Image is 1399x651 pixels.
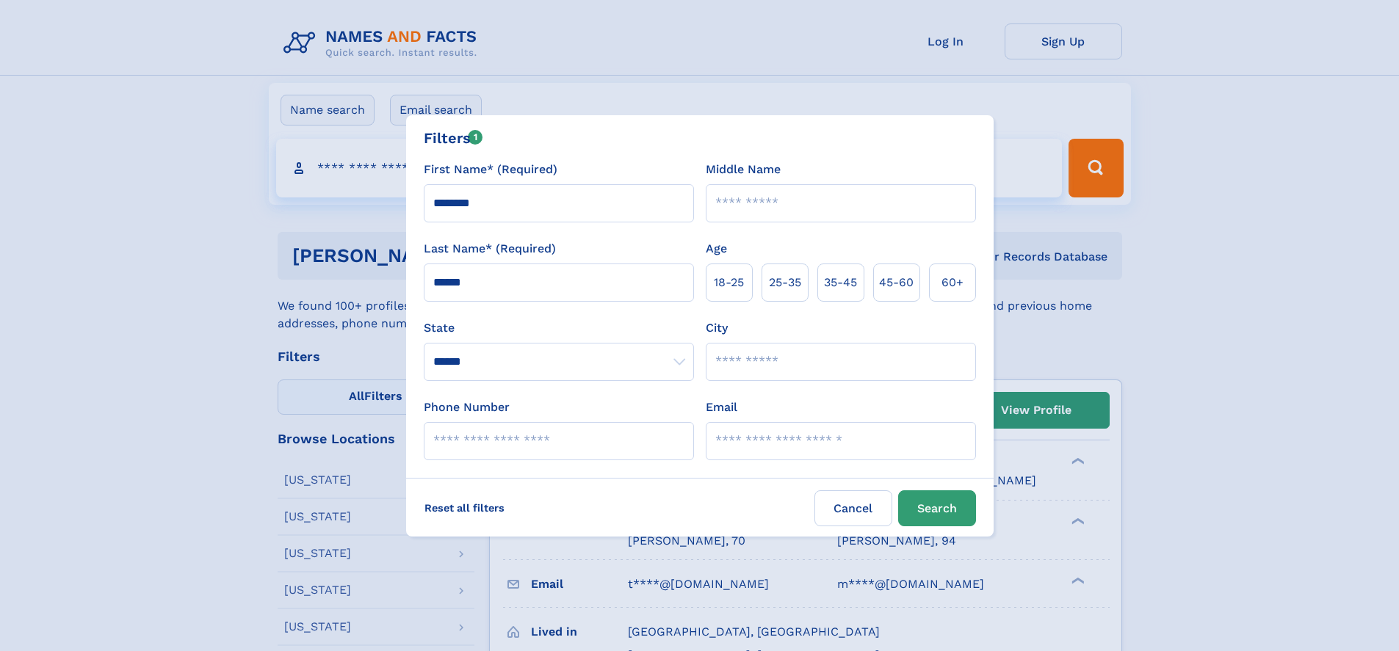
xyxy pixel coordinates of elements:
span: 60+ [941,274,964,291]
span: 25‑35 [769,274,801,291]
span: 45‑60 [879,274,914,291]
label: Email [706,399,737,416]
label: Last Name* (Required) [424,240,556,258]
button: Search [898,490,976,526]
label: Middle Name [706,161,781,178]
label: Cancel [814,490,892,526]
label: Age [706,240,727,258]
label: First Name* (Required) [424,161,557,178]
div: Filters [424,127,483,149]
label: Phone Number [424,399,510,416]
label: City [706,319,728,337]
span: 35‑45 [824,274,857,291]
label: Reset all filters [415,490,514,525]
span: 18‑25 [714,274,744,291]
label: State [424,319,694,337]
